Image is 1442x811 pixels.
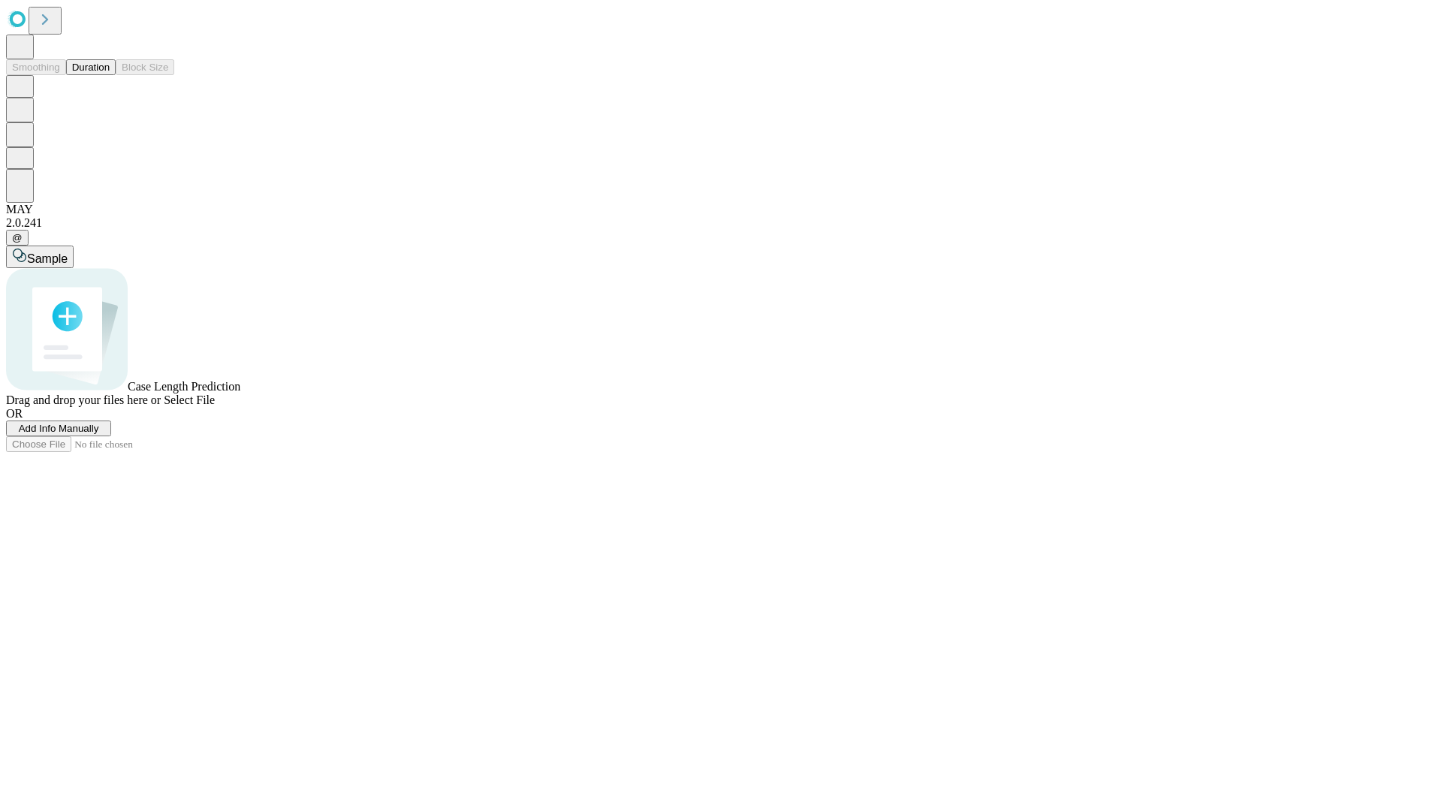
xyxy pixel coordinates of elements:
[6,203,1436,216] div: MAY
[6,246,74,268] button: Sample
[6,407,23,420] span: OR
[164,393,215,406] span: Select File
[19,423,99,434] span: Add Info Manually
[6,393,161,406] span: Drag and drop your files here or
[6,216,1436,230] div: 2.0.241
[66,59,116,75] button: Duration
[128,380,240,393] span: Case Length Prediction
[6,230,29,246] button: @
[116,59,174,75] button: Block Size
[27,252,68,265] span: Sample
[6,421,111,436] button: Add Info Manually
[6,59,66,75] button: Smoothing
[12,232,23,243] span: @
